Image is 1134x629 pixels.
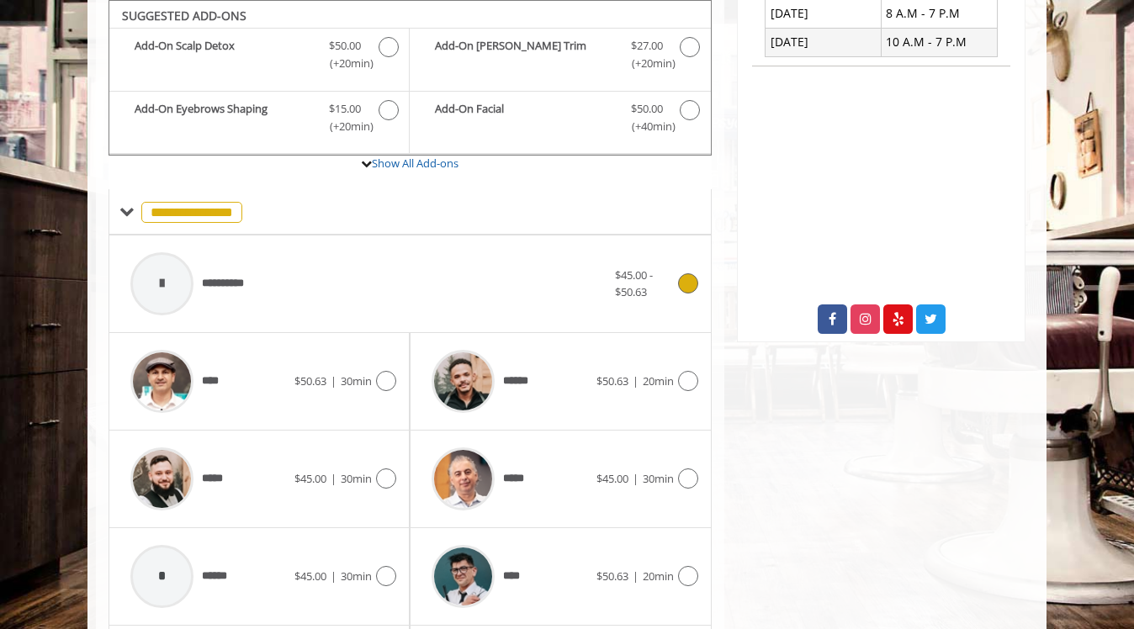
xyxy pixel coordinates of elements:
td: 10 A.M - 7 P.M [881,28,997,56]
span: $50.00 [631,100,663,118]
span: 20min [643,568,674,584]
b: Add-On Eyebrows Shaping [135,100,312,135]
span: 30min [643,471,674,486]
span: 30min [341,373,372,388]
span: 20min [643,373,674,388]
span: $45.00 - $50.63 [615,267,653,300]
span: (+20min ) [321,118,370,135]
label: Add-On Beard Trim [418,37,702,77]
span: $50.63 [596,568,628,584]
span: 30min [341,568,372,584]
span: | [633,471,639,486]
label: Add-On Eyebrows Shaping [118,100,400,140]
span: | [331,373,336,388]
span: | [633,373,639,388]
span: (+20min ) [321,55,370,72]
span: $45.00 [596,471,628,486]
span: $15.00 [329,100,361,118]
span: 30min [341,471,372,486]
b: Add-On Facial [435,100,613,135]
span: $45.00 [294,471,326,486]
td: [DATE] [766,28,882,56]
label: Add-On Facial [418,100,702,140]
span: | [331,471,336,486]
span: | [633,568,639,584]
label: Add-On Scalp Detox [118,37,400,77]
span: (+20min ) [622,55,671,72]
b: Add-On [PERSON_NAME] Trim [435,37,613,72]
span: $50.63 [596,373,628,388]
span: (+40min ) [622,118,671,135]
span: $50.00 [329,37,361,55]
b: Add-On Scalp Detox [135,37,312,72]
b: SUGGESTED ADD-ONS [122,8,246,24]
span: | [331,568,336,584]
span: $27.00 [631,37,663,55]
span: $50.63 [294,373,326,388]
span: $45.00 [294,568,326,584]
a: Show All Add-ons [372,156,458,171]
